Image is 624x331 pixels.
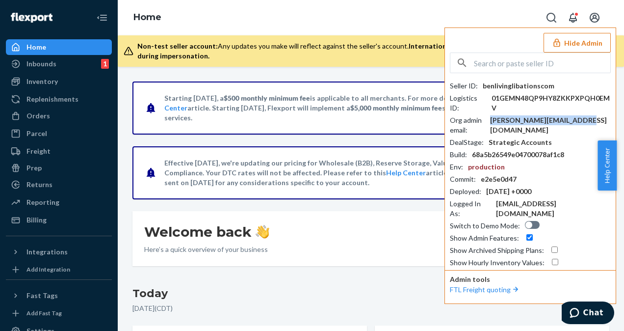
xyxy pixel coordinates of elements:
a: Add Fast Tag [6,307,112,319]
div: Strategic Accounts [489,138,552,147]
a: Replenishments [6,91,112,107]
div: 1 [101,59,109,69]
button: Integrations [6,244,112,260]
a: Parcel [6,126,112,141]
button: Fast Tags [6,288,112,303]
a: Freight [6,143,112,159]
div: Prep [26,163,42,173]
span: $5,000 monthly minimum fee [350,104,442,112]
img: hand-wave emoji [256,225,269,239]
div: Reporting [26,197,59,207]
div: Deployed : [450,187,481,196]
div: e2e5e0d47 [481,174,517,184]
div: Show Admin Features : [450,233,519,243]
div: Show Archived Shipping Plans : [450,246,544,255]
h3: Today [132,286,609,302]
div: Inbounds [26,59,56,69]
p: Effective [DATE], we're updating our pricing for Wholesale (B2B), Reserve Storage, Value-Added Se... [164,158,576,188]
button: Open Search Box [542,8,561,28]
div: Fast Tags [26,291,58,301]
button: Hide Admin [544,33,611,53]
button: Open account menu [585,8,604,28]
img: Flexport logo [11,13,52,23]
h1: Welcome back [144,223,269,241]
div: DealStage : [450,138,484,147]
a: Add Integration [6,264,112,276]
div: Parcel [26,129,47,138]
div: Any updates you make will reflect against the seller's account. [137,41,608,61]
div: Show Hourly Inventory Values : [450,258,545,268]
div: Integrations [26,247,68,257]
div: Logged In As : [450,199,491,219]
a: Inbounds1 [6,56,112,72]
a: FTL Freight quoting [450,285,520,294]
div: Home [26,42,46,52]
p: Admin tools [450,275,611,284]
div: 68a5b26549e04700078af1c8 [472,150,564,160]
a: Help Center [386,168,426,177]
a: Prep [6,160,112,176]
button: Help Center [598,140,617,191]
span: $500 monthly minimum fee [224,94,310,102]
div: benlivinglibationscom [483,81,554,91]
div: Org admin email : [450,115,485,135]
div: Freight [26,146,51,156]
iframe: Opens a widget where you can chat to one of our agents [562,302,614,326]
div: Commit : [450,174,476,184]
div: Build : [450,150,467,160]
div: Orders [26,111,50,121]
p: Here’s a quick overview of your business [144,245,269,254]
a: Orders [6,108,112,124]
a: Reporting [6,194,112,210]
a: Home [6,39,112,55]
ol: breadcrumbs [126,3,169,32]
p: Starting [DATE], a is applicable to all merchants. For more details, please refer to this article... [164,93,576,123]
span: Non-test seller account: [137,42,218,50]
div: Add Fast Tag [26,309,62,317]
div: Inventory [26,77,58,86]
div: Returns [26,180,52,190]
div: [DATE] +0000 [486,187,531,196]
button: Close Navigation [92,8,112,28]
div: production [468,162,505,172]
input: Search or paste seller ID [474,53,610,73]
div: Billing [26,215,47,225]
div: Logistics ID : [450,93,487,113]
div: Switch to Demo Mode : [450,221,520,231]
a: Home [133,12,161,23]
div: Add Integration [26,265,70,274]
a: Inventory [6,74,112,89]
button: Open notifications [563,8,583,28]
div: [PERSON_NAME][EMAIL_ADDRESS][DOMAIN_NAME] [490,115,611,135]
div: Replenishments [26,94,78,104]
a: Billing [6,212,112,228]
div: [EMAIL_ADDRESS][DOMAIN_NAME] [496,199,611,219]
a: Returns [6,177,112,193]
p: [DATE] ( CDT ) [132,303,609,313]
div: Seller ID : [450,81,478,91]
div: Env : [450,162,463,172]
div: 01GEMN48QP9HY8ZKKPXPQH0EMV [492,93,611,113]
